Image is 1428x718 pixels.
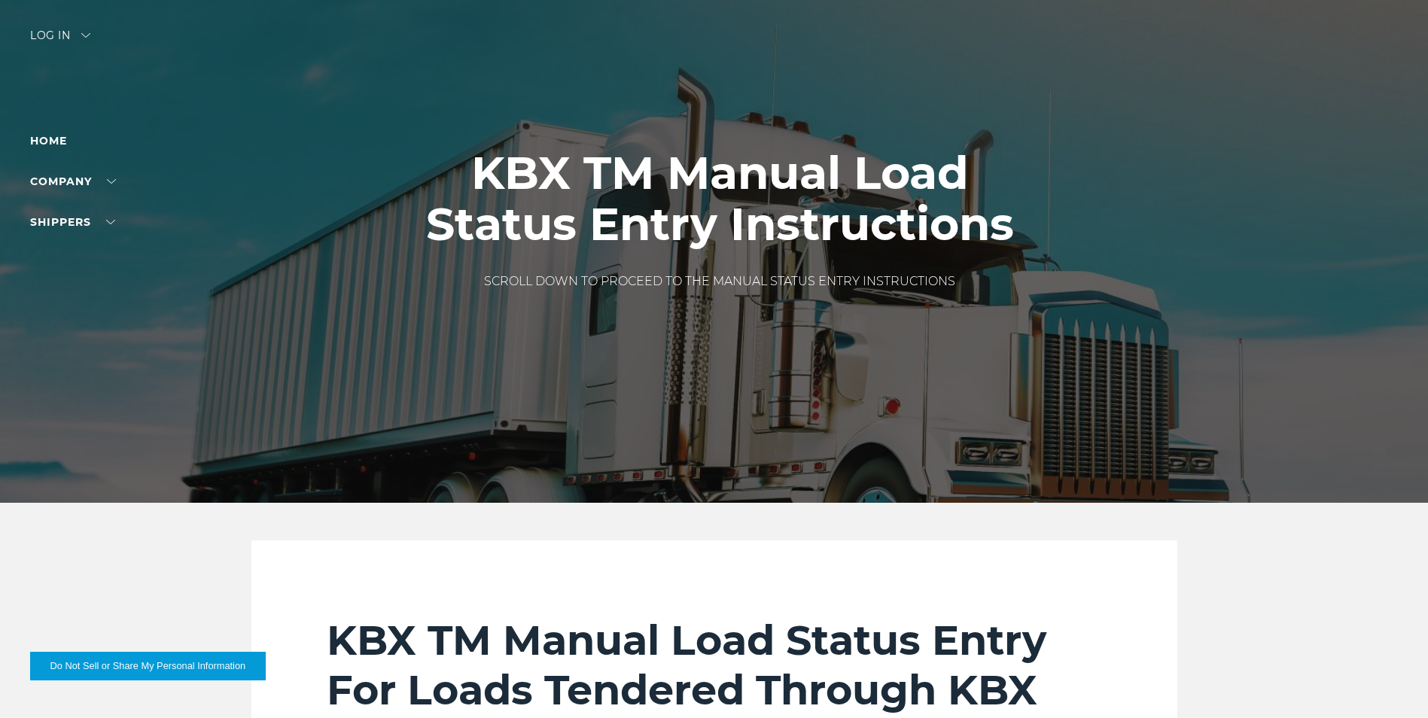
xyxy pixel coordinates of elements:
[81,33,90,38] img: arrow
[30,30,90,52] div: Log in
[30,175,116,188] a: Company
[30,652,266,680] button: Do Not Sell or Share My Personal Information
[658,30,771,96] img: kbx logo
[411,148,1028,250] h1: KBX TM Manual Load Status Entry Instructions
[30,134,67,148] a: Home
[30,256,116,269] a: Carriers
[411,272,1028,291] p: SCROLL DOWN TO PROCEED TO THE MANUAL STATUS ENTRY INSTRUCTIONS
[30,215,115,229] a: SHIPPERS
